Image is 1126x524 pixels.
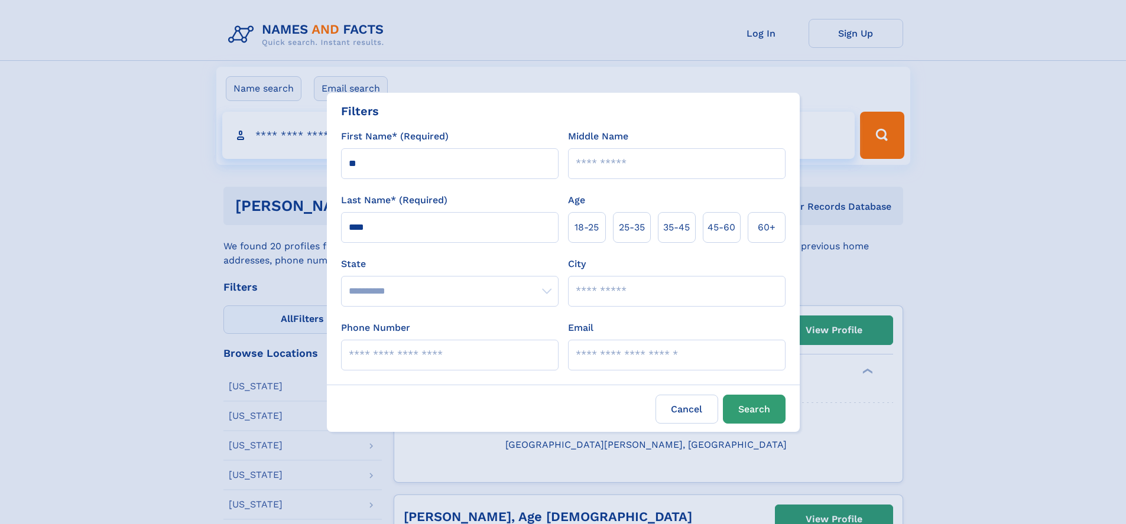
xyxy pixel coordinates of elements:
[663,220,690,235] span: 35‑45
[568,193,585,207] label: Age
[619,220,645,235] span: 25‑35
[341,129,449,144] label: First Name* (Required)
[341,257,559,271] label: State
[341,193,447,207] label: Last Name* (Required)
[568,129,628,144] label: Middle Name
[568,257,586,271] label: City
[758,220,775,235] span: 60+
[341,102,379,120] div: Filters
[341,321,410,335] label: Phone Number
[656,395,718,424] label: Cancel
[568,321,593,335] label: Email
[575,220,599,235] span: 18‑25
[723,395,786,424] button: Search
[708,220,735,235] span: 45‑60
